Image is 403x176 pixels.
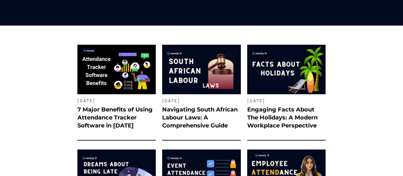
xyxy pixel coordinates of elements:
div: [DATE] [247,94,326,104]
div: [DATE] [162,94,241,104]
a: [DATE]Navigating South African Labour Laws: A Comprehensive Guide [162,45,241,141]
iframe: PLUG_LAUNCHER_SDK [381,154,397,170]
div: [DATE] [77,94,156,104]
h2: Engaging Facts About The Holidays: A Modern Workplace Perspective [247,106,326,130]
h2: Navigating South African Labour Laws: A Comprehensive Guide [162,106,241,130]
h2: 7 Major Benefits of Using Attendance Tracker Software in [DATE] [77,106,156,130]
a: [DATE]Engaging Facts About The Holidays: A Modern Workplace Perspective [247,45,326,141]
a: [DATE]7 Major Benefits of Using Attendance Tracker Software in [DATE] [77,45,156,141]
